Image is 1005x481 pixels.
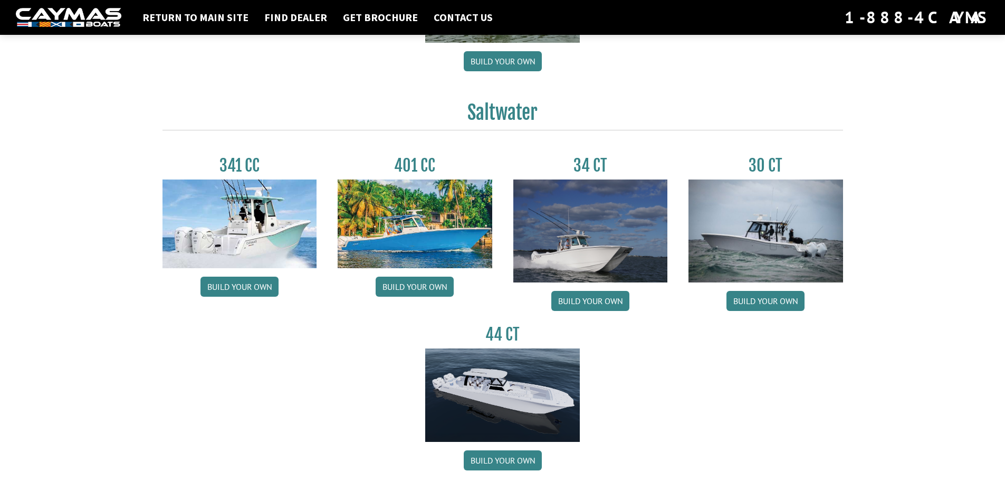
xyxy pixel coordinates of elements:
[513,180,668,282] img: Caymas_34_CT_pic_1.jpg
[425,325,580,344] h3: 44 CT
[137,11,254,24] a: Return to main site
[376,277,454,297] a: Build your own
[688,156,843,175] h3: 30 CT
[425,348,580,442] img: 44ct_background.png
[845,6,989,29] div: 1-888-4CAYMAS
[338,156,492,175] h3: 401 CC
[688,180,843,282] img: 30_CT_photo_shoot_for_caymas_connect.jpg
[551,291,629,311] a: Build your own
[162,180,317,268] img: 341CC-thumbjpg.jpg
[338,11,423,24] a: Get Brochure
[200,277,279,297] a: Build your own
[16,8,121,27] img: white-logo-c9c8dbefe5ff5ceceb0f0178aa75bf4bb51f6bca0971e226c86eb53dfe498488.png
[464,450,542,470] a: Build your own
[726,291,805,311] a: Build your own
[513,156,668,175] h3: 34 CT
[259,11,332,24] a: Find Dealer
[162,156,317,175] h3: 341 CC
[428,11,498,24] a: Contact Us
[162,101,843,130] h2: Saltwater
[338,180,492,268] img: 401CC_thumb.pg.jpg
[464,51,542,71] a: Build your own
